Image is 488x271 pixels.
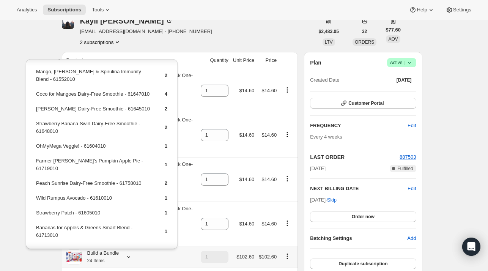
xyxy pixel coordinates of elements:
[397,77,412,83] span: [DATE]
[352,214,375,220] span: Order now
[239,88,254,93] span: $14.60
[36,68,152,89] td: Mango, [PERSON_NAME] & Spirulina Immunity Blend - 61552010
[357,26,372,37] button: 32
[259,254,277,260] span: $102.60
[165,210,167,216] span: 1
[87,258,105,263] small: 24 Items
[408,185,416,192] button: Edit
[36,142,152,156] td: OhMyMega Veggie! - 61604010
[323,194,341,206] button: Skip
[310,185,408,192] h2: NEXT BILLING DATE
[36,157,152,178] td: Farmer [PERSON_NAME]'s Pumpkin Apple Pie - 61719010
[92,7,104,13] span: Tools
[281,86,293,94] button: Product actions
[80,38,121,46] button: Product actions
[165,228,167,234] span: 1
[165,91,167,97] span: 4
[400,153,416,161] button: 887503
[310,211,416,222] button: Order now
[390,59,413,66] span: Active
[403,232,420,244] button: Add
[62,52,198,69] th: Product
[261,221,277,227] span: $14.60
[403,120,420,132] button: Edit
[325,39,333,45] span: LTV
[43,5,86,15] button: Subscriptions
[310,59,321,66] h2: Plan
[453,7,471,13] span: Settings
[261,88,277,93] span: $14.60
[239,221,254,227] span: $14.60
[80,17,173,25] div: Kayli [PERSON_NAME]
[36,179,152,193] td: Peach Sunrise Dairy-Free Smoothie - 61758010
[319,28,339,35] span: $2,483.05
[314,26,343,37] button: $2,483.05
[310,76,339,84] span: Created Date
[310,258,416,269] button: Duplicate subscription
[12,5,41,15] button: Analytics
[82,249,119,265] div: Build a Bundle
[239,132,254,138] span: $14.60
[231,52,257,69] th: Unit Price
[407,235,416,242] span: Add
[310,197,337,203] span: [DATE] ·
[239,176,254,182] span: $14.60
[36,90,152,104] td: Coco for Mangoes Dairy-Free Smoothie - 61647010
[362,28,367,35] span: 32
[441,5,476,15] button: Settings
[165,180,167,186] span: 2
[165,72,167,78] span: 2
[388,36,398,42] span: AOV
[36,120,152,141] td: Strawberry Banana Swirl Dairy-Free Smoothie - 61648010
[281,130,293,139] button: Product actions
[405,5,439,15] button: Help
[36,53,152,67] td: Ras-Pear-y Kale Smart Blend - 61650010
[87,5,116,15] button: Tools
[408,122,416,129] span: Edit
[165,143,167,149] span: 1
[355,39,374,45] span: ORDERS
[36,105,152,119] td: [PERSON_NAME] Dairy-Free Smoothie - 61645010
[310,153,400,161] h2: LAST ORDER
[310,235,407,242] h6: Batching Settings
[198,52,231,69] th: Quantity
[462,238,480,256] div: Open Intercom Messenger
[310,134,342,140] span: Every 4 weeks
[281,219,293,227] button: Product actions
[281,252,293,260] button: Product actions
[404,60,405,66] span: |
[62,17,74,29] span: Kayli Anderson
[348,100,384,106] span: Customer Portal
[400,154,416,160] a: 887503
[397,165,413,172] span: Fulfilled
[327,196,337,204] span: Skip
[165,162,167,167] span: 1
[47,7,81,13] span: Subscriptions
[261,132,277,138] span: $14.60
[281,175,293,183] button: Product actions
[80,28,212,35] span: [EMAIL_ADDRESS][DOMAIN_NAME] · [PHONE_NUMBER]
[417,7,427,13] span: Help
[165,195,167,201] span: 1
[36,194,152,208] td: Wild Rumpus Avocado - 61610010
[165,124,167,130] span: 2
[165,54,167,60] span: 1
[310,122,408,129] h2: FREQUENCY
[236,254,254,260] span: $102.60
[386,26,401,34] span: $77.60
[257,52,279,69] th: Price
[310,165,326,172] span: [DATE]
[36,209,152,223] td: Strawberry Patch - 61605010
[165,106,167,112] span: 2
[17,7,37,13] span: Analytics
[310,98,416,109] button: Customer Portal
[36,224,152,245] td: Bananas for Apples & Greens Smart Blend - 61713010
[338,261,387,267] span: Duplicate subscription
[392,75,416,85] button: [DATE]
[261,176,277,182] span: $14.60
